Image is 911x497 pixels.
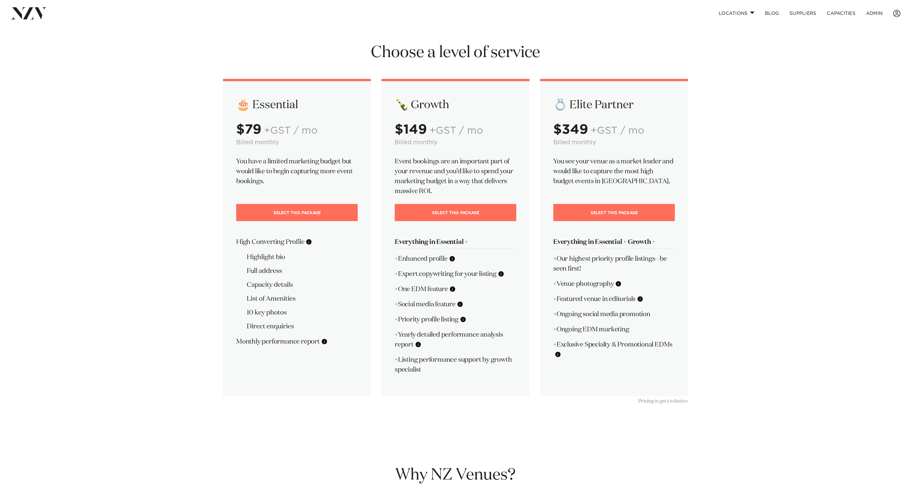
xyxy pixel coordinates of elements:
[553,156,675,186] p: You see your venue as a market leader and would like to capture the most high budget events in [G...
[236,337,358,347] p: Monthly performance report
[264,126,317,136] span: +GST / mo
[395,254,516,264] p: +Enhanced profile
[236,237,358,247] p: High Converting Profile
[553,254,675,274] p: +Our highest priority profile listings - be seen first!
[395,315,516,324] p: +Priority profile listing
[638,399,688,404] small: Pricing is gst exclusive
[11,7,47,19] img: nzv-logo.png
[713,6,760,20] a: Locations
[395,269,516,279] p: +Expert copywriting for your listing
[821,6,861,20] a: Capacities
[247,266,358,276] li: Full address
[395,98,516,112] h2: 🍾 Growth
[247,321,358,331] li: Direct enquiries
[395,330,516,349] p: +Yearly detailed performance analysis report
[395,156,516,196] p: Event bookings are an important part of your revenue and you’d like to spend your marketing budge...
[553,98,675,112] h2: 💍 Elite Partner
[236,156,358,186] p: You have a limited marketing budget but would like to begin capturing more event bookings.
[553,279,675,289] p: +Venue photography
[553,294,675,304] p: +Featured venue in editorials
[395,204,516,221] a: Select This Package
[236,123,261,136] strong: $79
[247,308,358,317] li: 10 key photos
[553,204,675,221] a: Select This Package
[553,140,596,146] small: Billed monthly
[553,239,655,245] strong: Everything in Essential + Growth +
[591,126,644,136] span: +GST / mo
[760,6,784,20] a: BLOG
[395,284,516,294] p: +One EDM feature
[395,123,427,136] strong: $149
[784,6,821,20] a: SUPPLIERS
[395,239,468,245] strong: Everything in Essential +
[247,294,358,304] li: List of Amenities
[553,309,675,319] p: +Ongoing social media promotion
[395,299,516,309] p: +Social media feature
[429,126,483,136] span: +GST / mo
[861,6,888,20] a: ADMIN
[395,140,438,146] small: Billed monthly
[247,280,358,290] li: Capacity details
[223,43,688,63] h1: Choose a level of service
[236,98,358,112] h2: 🎂 Essential
[236,204,358,221] a: Select This Package
[236,140,279,146] small: Billed monthly
[553,340,675,359] p: +Exclusive Specialty & Promotional EDMs
[247,252,358,262] li: Highlight bio
[553,123,588,136] strong: $349
[395,355,516,375] p: +Listing performance support by growth specialist
[223,465,688,485] h2: Why NZ Venues?
[553,324,675,334] p: +Ongoing EDM marketing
